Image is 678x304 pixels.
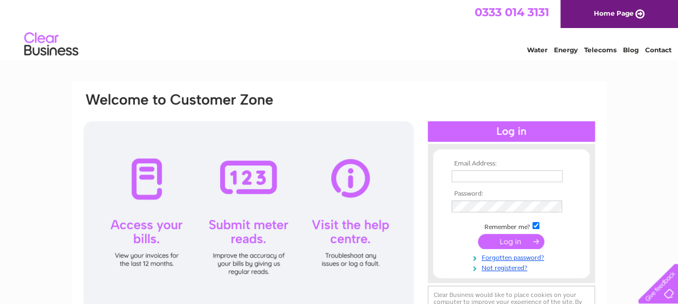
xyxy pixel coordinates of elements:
a: Telecoms [584,46,617,54]
td: Remember me? [449,220,574,231]
a: Forgotten password? [451,252,574,262]
th: Email Address: [449,160,574,168]
a: Water [527,46,547,54]
a: Energy [554,46,578,54]
a: Contact [645,46,672,54]
a: Blog [623,46,639,54]
a: 0333 014 3131 [475,5,549,19]
th: Password: [449,190,574,198]
div: Clear Business is a trading name of Verastar Limited (registered in [GEOGRAPHIC_DATA] No. 3667643... [85,6,594,52]
input: Submit [478,234,544,249]
img: logo.png [24,28,79,61]
a: Not registered? [451,262,574,272]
